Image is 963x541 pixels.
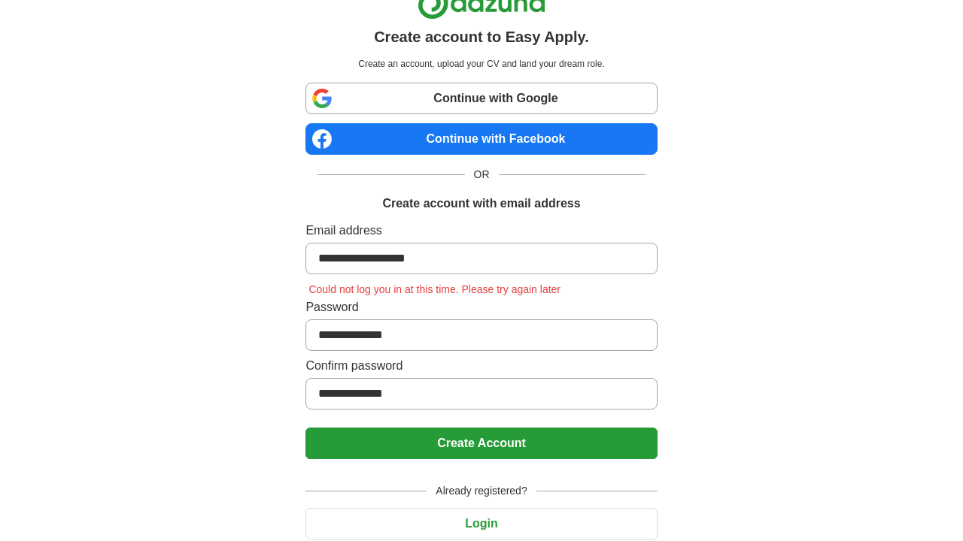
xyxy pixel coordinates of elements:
span: Already registered? [427,483,536,499]
label: Confirm password [305,357,657,375]
h1: Create account with email address [382,195,580,213]
label: Password [305,298,657,316]
button: Create Account [305,428,657,459]
span: OR [465,167,499,183]
p: Create an account, upload your CV and land your dream role. [308,57,654,71]
button: Login [305,508,657,539]
span: Could not log you in at this time. Please try again later [305,283,564,295]
h1: Create account to Easy Apply. [374,26,589,48]
a: Login [305,517,657,530]
label: Email address [305,222,657,240]
a: Continue with Google [305,83,657,114]
a: Continue with Facebook [305,123,657,155]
